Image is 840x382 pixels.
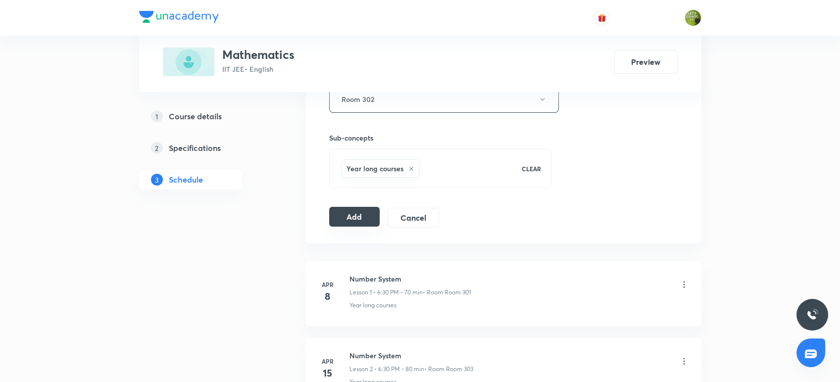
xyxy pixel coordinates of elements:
[522,164,541,173] p: CLEAR
[329,86,559,113] button: Room 302
[424,365,473,374] p: • Room Room 303
[349,350,473,361] h6: Number System
[423,288,471,297] p: • Room Room 301
[388,208,439,228] button: Cancel
[151,174,163,186] p: 3
[139,11,219,23] img: Company Logo
[169,174,203,186] h5: Schedule
[806,309,818,321] img: ttu
[222,48,295,62] h3: Mathematics
[597,13,606,22] img: avatar
[151,110,163,122] p: 1
[318,280,338,289] h6: Apr
[139,138,274,158] a: 2Specifications
[169,142,221,154] h5: Specifications
[318,289,338,304] h4: 8
[163,48,214,76] img: D2EC89C2-7239-452B-9A1E-C9816A0DF219_plus.png
[139,11,219,25] a: Company Logo
[318,357,338,366] h6: Apr
[151,142,163,154] p: 2
[318,366,338,381] h4: 15
[349,365,424,374] p: Lesson 2 • 6:30 PM • 80 min
[329,207,380,227] button: Add
[349,288,423,297] p: Lesson 1 • 6:30 PM • 70 min
[685,9,701,26] img: Gaurav Uppal
[614,50,678,74] button: Preview
[222,64,295,74] p: IIT JEE • English
[346,163,403,174] h6: Year long courses
[329,133,552,143] h6: Sub-concepts
[349,301,396,310] p: Year long courses
[169,110,222,122] h5: Course details
[349,274,471,284] h6: Number System
[594,10,610,26] button: avatar
[139,106,274,126] a: 1Course details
